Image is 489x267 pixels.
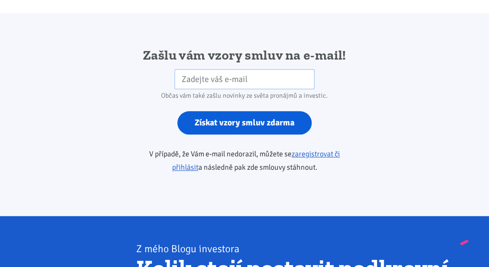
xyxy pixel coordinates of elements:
input: Získat vzory smluv zdarma [177,111,312,134]
div: Občas vám také zašlu novinky ze světa pronájmů a investic. [136,89,353,103]
input: Zadejte váš e-mail [174,69,315,90]
p: V případě, že Vám e-mail nedorazil, můžete se a následně pak zde smlouvy stáhnout. [136,147,353,174]
div: Z mého Blogu investora [136,242,467,256]
h2: Zašlu vám vzory smluv na e-mail! [136,47,353,64]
